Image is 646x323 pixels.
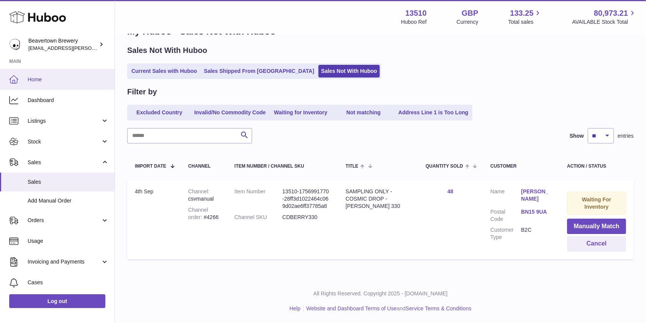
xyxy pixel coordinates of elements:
[129,106,190,119] a: Excluded Country
[28,279,109,286] span: Cases
[188,207,208,220] strong: Channel order
[127,87,157,97] h2: Filter by
[121,290,640,297] p: All Rights Reserved. Copyright 2025 - [DOMAIN_NAME]
[490,164,552,169] div: Customer
[127,180,180,259] td: 4th Sep
[9,294,105,308] a: Log out
[234,164,330,169] div: Item Number / Channel SKU
[188,188,219,203] div: csvmanual
[188,206,219,221] div: #4266
[135,164,166,169] span: Import date
[282,214,330,221] dd: CDBERRY330
[572,8,637,26] a: 80,973.21 AVAILABLE Stock Total
[28,159,101,166] span: Sales
[618,132,634,140] span: entries
[448,188,454,194] a: 48
[462,8,478,18] strong: GBP
[129,65,200,77] a: Current Sales with Huboo
[521,208,552,216] a: BN15 9UA
[401,18,427,26] div: Huboo Ref
[406,305,472,311] a: Service Terms & Conditions
[490,188,521,204] dt: Name
[508,18,542,26] span: Total sales
[28,258,101,265] span: Invoicing and Payments
[521,226,552,241] dd: B2C
[594,8,628,18] span: 80,973.21
[28,138,101,145] span: Stock
[28,45,154,51] span: [EMAIL_ADDRESS][PERSON_NAME][DOMAIN_NAME]
[567,164,626,169] div: Action / Status
[9,39,21,50] img: kit.lowe@beavertownbrewery.co.uk
[508,8,542,26] a: 133.25 Total sales
[303,305,471,312] li: and
[490,208,521,223] dt: Postal Code
[457,18,479,26] div: Currency
[28,76,109,83] span: Home
[127,45,207,56] h2: Sales Not With Huboo
[570,132,584,140] label: Show
[572,18,637,26] span: AVAILABLE Stock Total
[333,106,394,119] a: Not matching
[346,188,410,210] div: SAMPLING ONLY - COSMIC DROP - [PERSON_NAME] 330
[28,178,109,186] span: Sales
[396,106,471,119] a: Address Line 1 is Too Long
[282,188,330,210] dd: 13510-1756991770-28ff3d1022464c069d02ae6ff37785a8
[28,217,101,224] span: Orders
[582,196,611,210] strong: Waiting For Inventory
[405,8,427,18] strong: 13510
[270,106,331,119] a: Waiting for Inventory
[306,305,397,311] a: Website and Dashboard Terms of Use
[346,164,358,169] span: Title
[28,237,109,245] span: Usage
[234,188,282,210] dt: Item Number
[318,65,380,77] a: Sales Not With Huboo
[201,65,317,77] a: Sales Shipped From [GEOGRAPHIC_DATA]
[490,226,521,241] dt: Customer Type
[567,236,626,252] button: Cancel
[188,164,219,169] div: Channel
[521,188,552,203] a: [PERSON_NAME]
[567,219,626,234] button: Manually Match
[188,188,210,194] strong: Channel
[234,214,282,221] dt: Channel SKU
[290,305,301,311] a: Help
[510,8,533,18] span: 133.25
[28,37,97,52] div: Beavertown Brewery
[192,106,269,119] a: Invalid/No Commodity Code
[28,97,109,104] span: Dashboard
[28,117,101,125] span: Listings
[28,197,109,204] span: Add Manual Order
[426,164,463,169] span: Quantity Sold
